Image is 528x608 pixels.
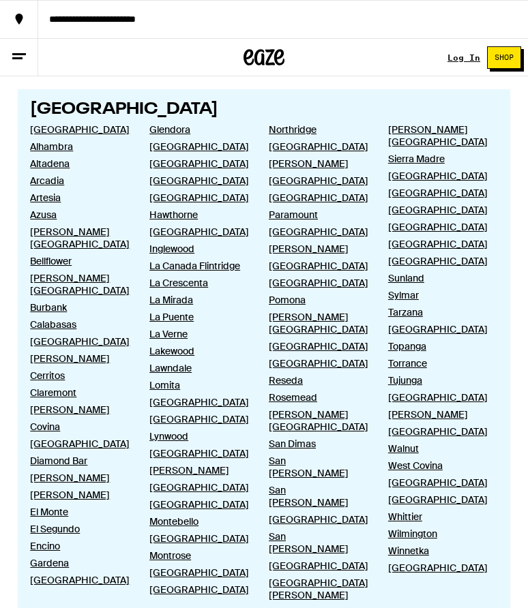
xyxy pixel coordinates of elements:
a: [GEOGRAPHIC_DATA] [388,476,485,489]
a: [PERSON_NAME] [149,464,246,476]
a: Whittier [388,511,485,523]
a: [PERSON_NAME] [30,489,127,501]
a: [GEOGRAPHIC_DATA] [388,238,485,250]
a: [PERSON_NAME] [269,243,366,255]
a: [GEOGRAPHIC_DATA] [388,255,485,267]
a: Bellflower [30,255,127,267]
a: Lynwood [149,430,246,442]
a: Lakewood [149,345,246,357]
a: Winnetka [388,545,485,557]
a: [GEOGRAPHIC_DATA] [388,425,485,438]
a: La Crescenta [149,277,246,289]
a: [GEOGRAPHIC_DATA] [388,391,485,404]
a: Walnut [388,442,485,455]
a: Hawthorne [149,209,246,221]
button: Shop [487,46,521,69]
a: Arcadia [30,174,127,187]
a: San Dimas [269,438,366,450]
a: [GEOGRAPHIC_DATA] [30,574,127,586]
a: [GEOGRAPHIC_DATA] [149,481,246,493]
a: [GEOGRAPHIC_DATA] [388,187,485,199]
a: Tujunga [388,374,485,386]
a: [PERSON_NAME] [30,352,127,365]
a: San [PERSON_NAME] [269,530,366,555]
a: [GEOGRAPHIC_DATA] [149,157,246,170]
a: Lawndale [149,362,246,374]
a: Covina [30,421,127,433]
a: [GEOGRAPHIC_DATA] [269,174,366,187]
a: [PERSON_NAME] [269,157,366,170]
a: [GEOGRAPHIC_DATA] [30,335,127,348]
a: West Covina [388,459,485,472]
a: Montrose [149,549,246,562]
a: [GEOGRAPHIC_DATA] [149,140,246,153]
a: La Puente [149,311,246,323]
a: San [PERSON_NAME] [269,484,366,508]
a: La Mirada [149,294,246,306]
a: [GEOGRAPHIC_DATA] [149,566,246,579]
a: Pomona [269,294,366,306]
a: [PERSON_NAME][GEOGRAPHIC_DATA] [388,123,485,148]
a: Gardena [30,557,127,569]
a: Artesia [30,192,127,204]
a: Alhambra [30,140,127,153]
a: Sierra Madre [388,153,485,165]
a: [GEOGRAPHIC_DATA] [269,357,366,369]
a: San [PERSON_NAME] [269,455,366,479]
a: [GEOGRAPHIC_DATA] [269,192,366,204]
a: Cerritos [30,369,127,382]
a: [GEOGRAPHIC_DATA] [388,493,485,506]
a: [GEOGRAPHIC_DATA] [269,226,366,238]
a: Glendora [149,123,246,136]
a: [GEOGRAPHIC_DATA] [388,323,485,335]
a: [PERSON_NAME][GEOGRAPHIC_DATA] [30,226,127,250]
a: Sunland [388,272,485,284]
a: [GEOGRAPHIC_DATA] [269,260,366,272]
a: Wilmington [388,528,485,540]
a: La Verne [149,328,246,340]
a: [GEOGRAPHIC_DATA] [269,560,366,572]
a: [GEOGRAPHIC_DATA] [149,498,246,511]
a: [PERSON_NAME][GEOGRAPHIC_DATA] [30,272,127,297]
a: Lomita [149,379,246,391]
a: [GEOGRAPHIC_DATA] [269,340,366,352]
a: Torrance [388,357,485,369]
a: Rosemead [269,391,366,404]
a: Topanga [388,340,485,352]
a: [PERSON_NAME] [388,408,485,421]
a: Diamond Bar [30,455,127,467]
a: [GEOGRAPHIC_DATA] [269,277,366,289]
a: Altadena [30,157,127,170]
a: Paramount [269,209,366,221]
a: Northridge [269,123,366,136]
a: [GEOGRAPHIC_DATA] [388,204,485,216]
a: Azusa [30,209,127,221]
a: Encino [30,540,127,552]
a: Claremont [30,386,127,399]
a: Inglewood [149,243,246,255]
a: [GEOGRAPHIC_DATA] [149,174,246,187]
a: Calabasas [30,318,127,331]
a: Reseda [269,374,366,386]
h2: [GEOGRAPHIC_DATA] [30,102,497,118]
a: [GEOGRAPHIC_DATA][PERSON_NAME] [269,577,366,601]
a: [GEOGRAPHIC_DATA] [149,447,246,459]
a: Burbank [30,301,127,314]
a: [GEOGRAPHIC_DATA] [149,226,246,238]
a: [PERSON_NAME][GEOGRAPHIC_DATA] [269,408,366,433]
span: Shop [495,54,514,61]
a: Montebello [149,515,246,528]
a: La Canada Flintridge [149,260,246,272]
a: [PERSON_NAME] [30,404,127,416]
a: Log In [448,53,480,62]
a: [PERSON_NAME] [30,472,127,484]
a: El Monte [30,506,127,518]
a: [GEOGRAPHIC_DATA] [149,583,246,596]
a: [GEOGRAPHIC_DATA] [149,192,246,204]
a: [GEOGRAPHIC_DATA] [30,438,127,450]
a: [GEOGRAPHIC_DATA] [149,413,246,425]
a: Shop [480,46,528,69]
a: [PERSON_NAME][GEOGRAPHIC_DATA] [269,311,366,335]
a: [GEOGRAPHIC_DATA] [149,532,246,545]
a: [GEOGRAPHIC_DATA] [269,140,366,153]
